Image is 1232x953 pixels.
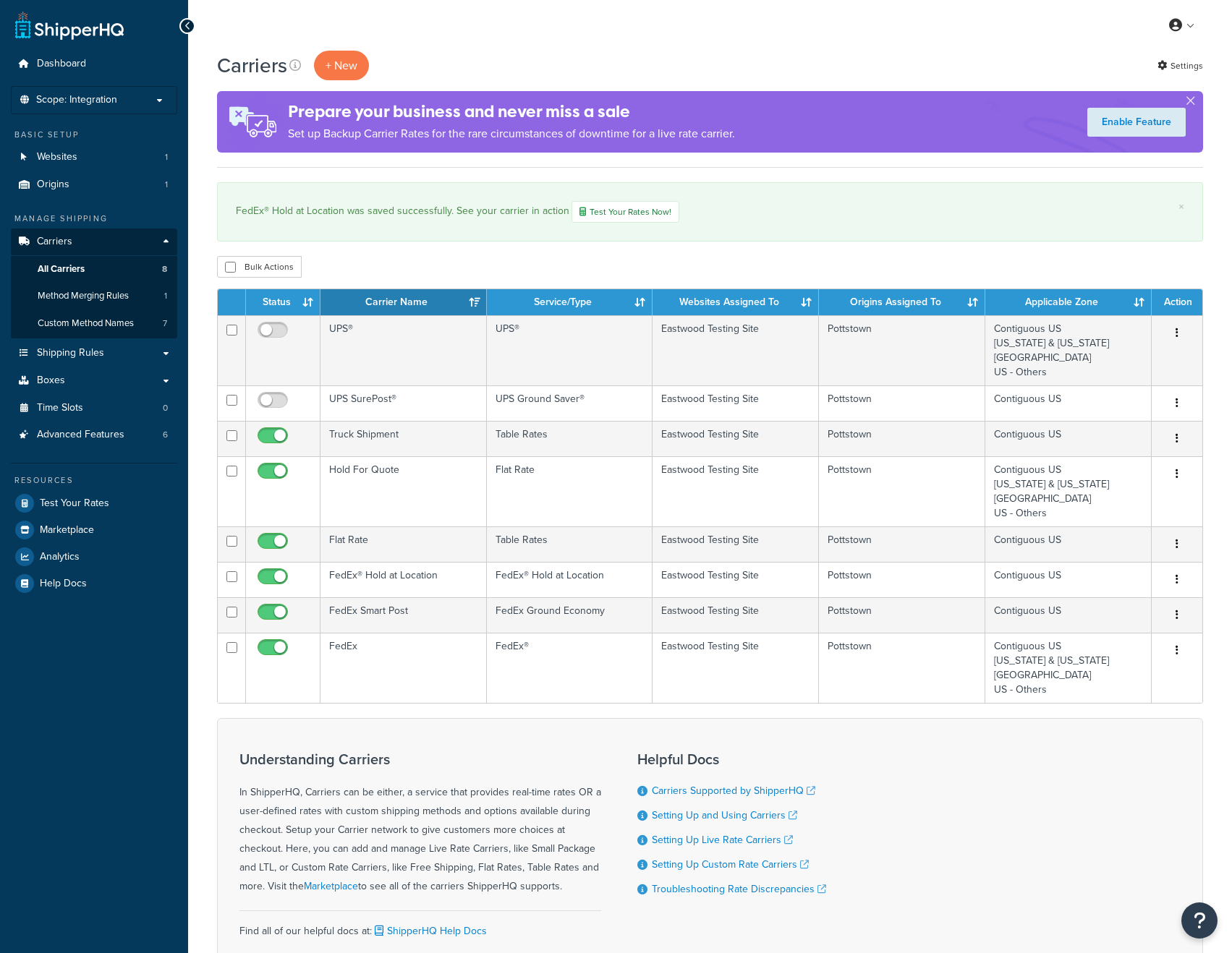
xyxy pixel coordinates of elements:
h1: Carriers [217,51,287,80]
td: Eastwood Testing Site [653,633,819,703]
td: Pottstown [819,385,985,421]
span: All Carriers [38,263,85,275]
li: Advanced Features [11,422,177,448]
td: Hold For Quote [320,456,487,526]
a: Setting Up Live Rate Carriers [652,832,793,847]
td: Table Rates [487,421,653,456]
span: Custom Method Names [38,317,134,330]
span: 1 [165,151,168,163]
span: 0 [163,402,168,414]
li: Marketplace [11,517,177,543]
span: Dashboard [37,58,86,70]
li: Websites [11,144,177,171]
img: ad-rules-rateshop-fe6ec290ccb7230408bd80ed9643f0289d75e0ffd9eb532fc0e269fcd187b520.png [217,91,288,153]
button: Bulk Actions [217,256,302,278]
h4: Prepare your business and never miss a sale [288,100,735,124]
a: Boxes [11,367,177,394]
td: Pottstown [819,456,985,526]
a: Settings [1157,56,1203,76]
a: Analytics [11,544,177,570]
td: FedEx® Hold at Location [487,562,653,597]
span: Help Docs [40,578,87,590]
a: Origins 1 [11,171,177,198]
a: Carriers [11,228,177,255]
a: Setting Up and Using Carriers [652,808,797,823]
td: Table Rates [487,526,653,562]
span: 6 [163,429,168,441]
td: Contiguous US [US_STATE] & [US_STATE] [GEOGRAPHIC_DATA] US - Others [985,456,1152,526]
span: Analytics [40,551,80,563]
span: Advanced Features [37,429,124,441]
a: Test Your Rates [11,490,177,516]
td: Contiguous US [985,562,1152,597]
li: Dashboard [11,51,177,77]
div: Resources [11,474,177,487]
li: All Carriers [11,256,177,283]
th: Action [1152,289,1202,315]
span: Shipping Rules [37,347,104,359]
div: Basic Setup [11,129,177,141]
div: Find all of our helpful docs at: [239,910,601,941]
a: Shipping Rules [11,340,177,367]
td: FedEx® [487,633,653,703]
span: Test Your Rates [40,497,109,510]
td: Pottstown [819,421,985,456]
td: Truck Shipment [320,421,487,456]
a: Method Merging Rules 1 [11,283,177,309]
td: FedEx® Hold at Location [320,562,487,597]
span: Method Merging Rules [38,290,129,302]
div: FedEx® Hold at Location was saved successfully. See your carrier in action [236,201,1184,223]
li: Help Docs [11,570,177,597]
th: Applicable Zone: activate to sort column ascending [985,289,1152,315]
span: Carriers [37,236,72,248]
a: All Carriers 8 [11,256,177,283]
button: + New [314,51,369,80]
td: UPS Ground Saver® [487,385,653,421]
span: Scope: Integration [36,94,117,106]
a: Setting Up Custom Rate Carriers [652,857,809,872]
td: FedEx Smart Post [320,597,487,633]
td: Eastwood Testing Site [653,597,819,633]
td: Flat Rate [320,526,487,562]
td: Eastwood Testing Site [653,526,819,562]
td: Eastwood Testing Site [653,315,819,385]
span: 8 [162,263,167,275]
td: Pottstown [819,633,985,703]
td: Contiguous US [985,421,1152,456]
li: Time Slots [11,395,177,422]
a: Websites 1 [11,144,177,171]
p: Set up Backup Carrier Rates for the rare circumstances of downtime for a live rate carrier. [288,124,735,144]
td: Eastwood Testing Site [653,421,819,456]
a: Time Slots 0 [11,395,177,422]
a: Troubleshooting Rate Discrepancies [652,881,826,897]
td: Pottstown [819,562,985,597]
th: Origins Assigned To: activate to sort column ascending [819,289,985,315]
th: Status: activate to sort column ascending [246,289,320,315]
td: Eastwood Testing Site [653,456,819,526]
th: Websites Assigned To: activate to sort column ascending [653,289,819,315]
span: Boxes [37,375,65,387]
li: Method Merging Rules [11,283,177,309]
td: Pottstown [819,597,985,633]
a: Marketplace [304,879,358,894]
li: Custom Method Names [11,310,177,337]
a: Custom Method Names 7 [11,310,177,337]
td: FedEx [320,633,487,703]
span: Marketplace [40,524,94,537]
div: Manage Shipping [11,213,177,225]
div: In ShipperHQ, Carriers can be either, a service that provides real-time rates OR a user-defined r... [239,751,601,896]
a: ShipperHQ Home [15,11,124,40]
a: × [1178,201,1184,213]
td: Pottstown [819,526,985,562]
td: UPS SurePost® [320,385,487,421]
td: UPS® [320,315,487,385]
td: Flat Rate [487,456,653,526]
span: 1 [164,290,167,302]
td: Contiguous US [985,526,1152,562]
li: Carriers [11,228,177,338]
li: Origins [11,171,177,198]
h3: Helpful Docs [637,751,826,767]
